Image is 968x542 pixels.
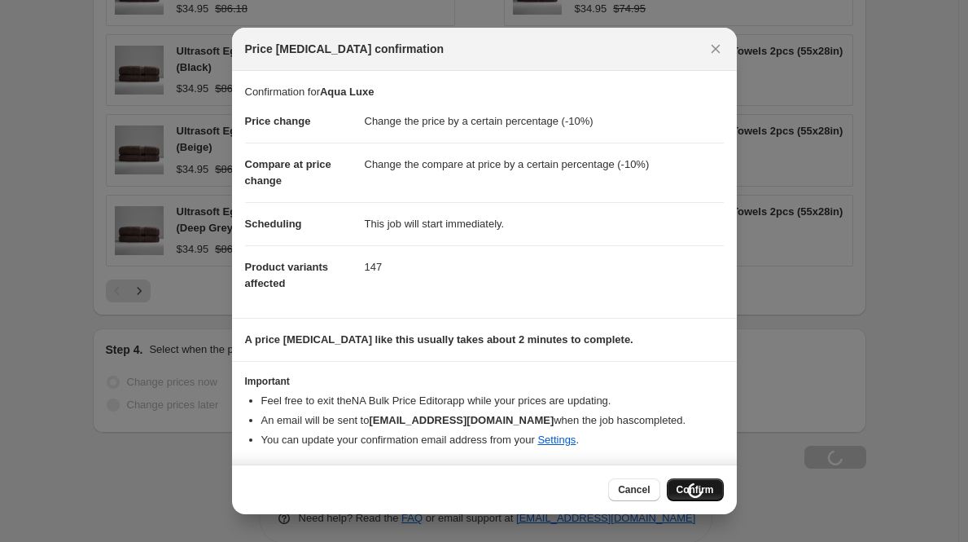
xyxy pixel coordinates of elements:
span: Compare at price change [245,158,331,187]
dd: This job will start immediately. [365,202,724,245]
span: Scheduling [245,218,302,230]
dd: Change the price by a certain percentage (-10%) [365,100,724,143]
li: Feel free to exit the NA Bulk Price Editor app while your prices are updating. [261,393,724,409]
span: Price [MEDICAL_DATA] confirmation [245,41,445,57]
a: Settings [537,434,576,446]
dd: Change the compare at price by a certain percentage (-10%) [365,143,724,186]
span: Price change [245,115,311,127]
b: Aqua Luxe [320,86,374,98]
button: Cancel [608,478,659,501]
button: Close [704,37,727,60]
span: Cancel [618,483,650,496]
dd: 147 [365,245,724,289]
p: Confirmation for [245,84,724,100]
b: A price [MEDICAL_DATA] like this usually takes about 2 minutes to complete. [245,333,633,346]
span: Product variants affected [245,261,329,289]
li: An email will be sent to when the job has completed . [261,412,724,429]
h3: Important [245,375,724,388]
b: [EMAIL_ADDRESS][DOMAIN_NAME] [369,414,554,426]
li: You can update your confirmation email address from your . [261,432,724,448]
